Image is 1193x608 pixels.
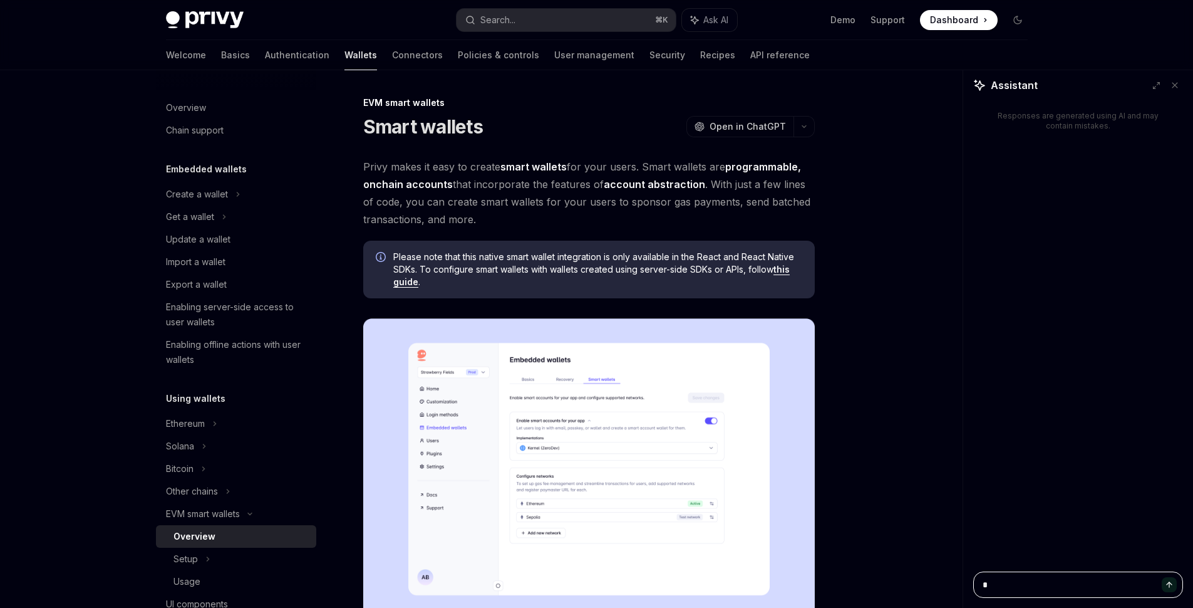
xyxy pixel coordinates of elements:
button: Ask AI [682,9,737,31]
a: Update a wallet [156,228,316,251]
span: Privy makes it easy to create for your users. Smart wallets are that incorporate the features of ... [363,158,815,228]
h5: Using wallets [166,391,225,406]
div: Usage [173,574,200,589]
a: Enabling offline actions with user wallets [156,333,316,371]
button: Toggle dark mode [1008,10,1028,30]
div: Enabling server-side access to user wallets [166,300,309,330]
a: Authentication [265,40,329,70]
button: Search...⌘K [457,9,676,31]
div: Bitcoin [166,461,194,476]
div: EVM smart wallets [363,97,815,109]
a: Support [870,14,905,26]
a: User management [554,40,634,70]
span: ⌘ K [655,15,668,25]
h1: Smart wallets [363,115,483,138]
span: Please note that this native smart wallet integration is only available in the React and React Na... [393,251,802,288]
span: Ask AI [703,14,728,26]
div: Responses are generated using AI and may contain mistakes. [993,111,1163,131]
strong: smart wallets [500,160,567,173]
a: Demo [830,14,855,26]
span: Assistant [991,78,1038,93]
a: Wallets [344,40,377,70]
svg: Info [376,252,388,265]
div: Setup [173,552,198,567]
a: Usage [156,570,316,593]
div: EVM smart wallets [166,506,240,522]
div: Overview [166,100,206,115]
img: dark logo [166,11,244,29]
span: Open in ChatGPT [710,120,786,133]
div: Search... [480,13,515,28]
a: Import a wallet [156,251,316,273]
div: Overview [173,529,215,544]
div: Import a wallet [166,254,225,270]
a: Dashboard [920,10,998,30]
div: Create a wallet [166,187,228,202]
div: Ethereum [166,416,205,431]
button: Open in ChatGPT [686,116,793,137]
a: Welcome [166,40,206,70]
a: account abstraction [604,178,705,191]
div: Update a wallet [166,232,230,247]
a: Connectors [392,40,443,70]
a: Basics [221,40,250,70]
a: Export a wallet [156,273,316,296]
div: Enabling offline actions with user wallets [166,337,309,367]
a: Policies & controls [458,40,539,70]
div: Get a wallet [166,209,214,224]
a: Enabling server-side access to user wallets [156,296,316,333]
div: Chain support [166,123,224,138]
a: Overview [156,97,316,119]
div: Export a wallet [166,277,227,292]
h5: Embedded wallets [166,162,247,177]
div: Other chains [166,484,218,499]
a: Chain support [156,119,316,142]
div: Solana [166,439,194,454]
button: Send message [1162,577,1177,592]
span: Dashboard [930,14,978,26]
a: API reference [750,40,810,70]
a: Overview [156,525,316,548]
a: Recipes [700,40,735,70]
a: Security [649,40,685,70]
